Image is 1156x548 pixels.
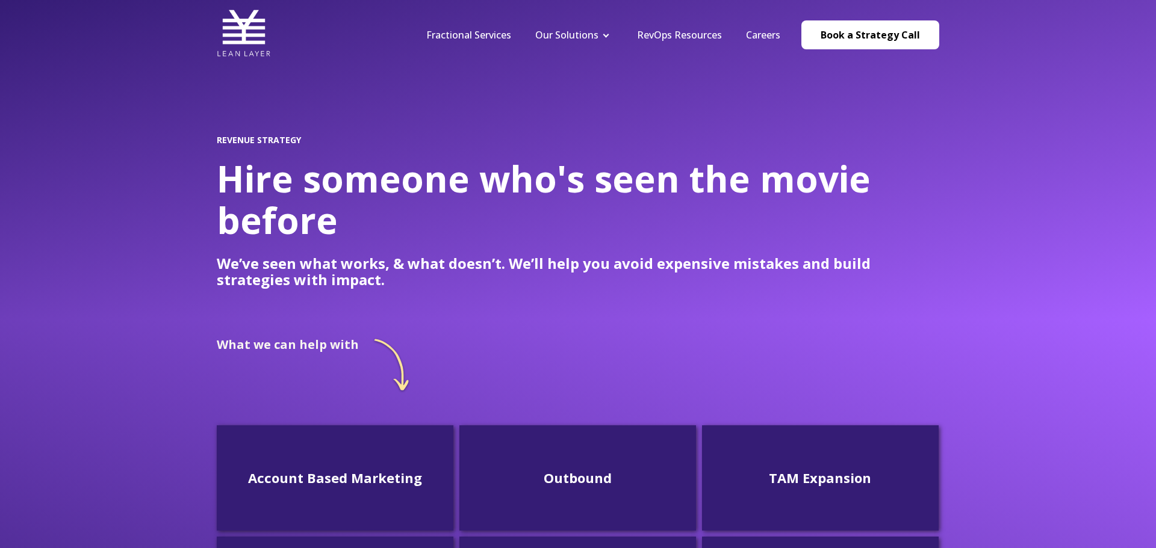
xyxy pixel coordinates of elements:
h3: Account Based Marketing [226,469,444,487]
h3: TAM Expansion [712,469,929,487]
h2: What we can help with [217,337,359,351]
div: Navigation Menu [414,28,792,42]
a: Book a Strategy Call [801,20,939,49]
h3: Outbound [469,469,686,487]
a: Our Solutions [535,28,598,42]
h1: Hire someone who's seen the movie before [217,158,939,241]
img: Lean Layer Logo [217,6,271,60]
h2: REVENUE STRATEGY [217,135,939,145]
a: RevOps Resources [637,28,722,42]
a: Fractional Services [426,28,511,42]
a: Careers [746,28,780,42]
p: We’ve seen what works, & what doesn’t. We’ll help you avoid expensive mistakes and build strategi... [217,255,939,288]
